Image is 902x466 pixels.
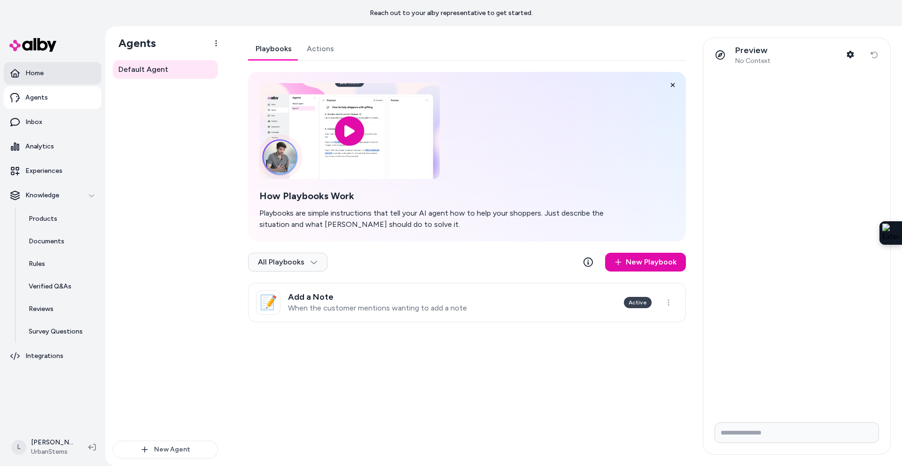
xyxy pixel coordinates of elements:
a: Home [4,62,101,85]
a: Reviews [19,298,101,320]
a: Products [19,208,101,230]
button: Knowledge [4,184,101,207]
a: Integrations [4,345,101,367]
button: L[PERSON_NAME]UrbanStems [6,432,81,462]
p: Integrations [25,351,63,361]
a: Verified Q&As [19,275,101,298]
p: Reach out to your alby representative to get started. [370,8,533,18]
a: Survey Questions [19,320,101,343]
a: Documents [19,230,101,253]
p: Survey Questions [29,327,83,336]
span: UrbanStems [31,447,73,457]
p: Knowledge [25,191,59,200]
h1: Agents [111,36,156,50]
p: Inbox [25,117,42,127]
input: Write your prompt here [715,422,879,443]
p: Experiences [25,166,62,176]
a: Experiences [4,160,101,182]
button: All Playbooks [248,253,327,272]
p: Products [29,214,57,224]
a: 📝Add a NoteWhen the customer mentions wanting to add a noteActive [248,283,686,322]
p: When the customer mentions wanting to add a note [288,303,467,313]
img: Extension Icon [882,224,899,242]
p: Home [25,69,44,78]
p: Preview [735,45,770,56]
p: Reviews [29,304,54,314]
a: Inbox [4,111,101,133]
a: Rules [19,253,101,275]
a: Playbooks [248,38,299,60]
p: [PERSON_NAME] [31,438,73,447]
span: No Context [735,57,770,65]
button: New Agent [113,441,218,458]
h2: How Playbooks Work [259,190,620,202]
p: Documents [29,237,64,246]
span: Default Agent [118,64,168,75]
a: Analytics [4,135,101,158]
p: Playbooks are simple instructions that tell your AI agent how to help your shoppers. Just describ... [259,208,620,230]
a: Default Agent [113,60,218,79]
p: Analytics [25,142,54,151]
p: Agents [25,93,48,102]
img: alby Logo [9,38,56,52]
div: Active [624,297,652,308]
span: L [11,440,26,455]
h3: Add a Note [288,292,467,302]
a: Actions [299,38,342,60]
div: 📝 [256,290,280,315]
p: Verified Q&As [29,282,71,291]
p: Rules [29,259,45,269]
span: All Playbooks [258,257,318,267]
a: Agents [4,86,101,109]
a: New Playbook [605,253,686,272]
